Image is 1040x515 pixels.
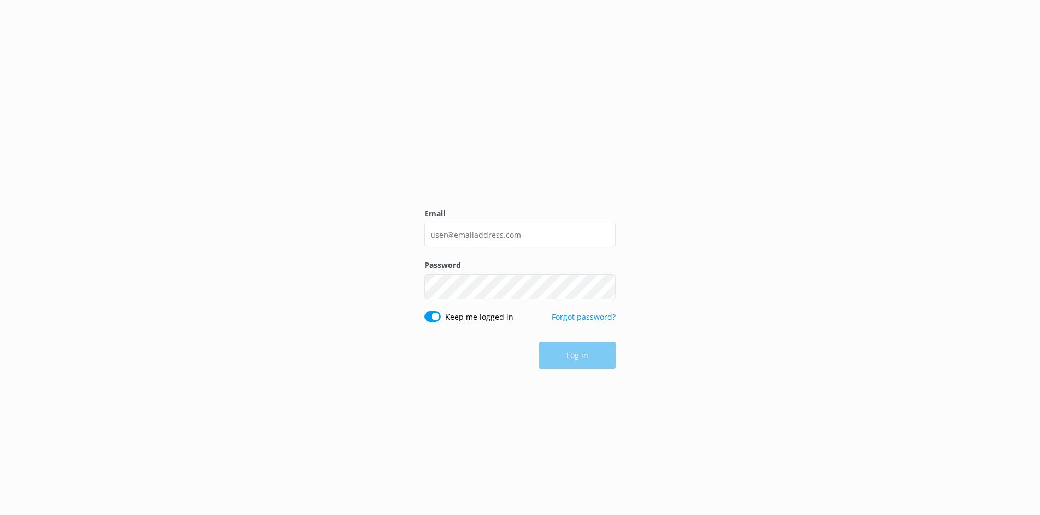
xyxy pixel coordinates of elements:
a: Forgot password? [552,312,616,322]
label: Keep me logged in [445,311,513,323]
button: Show password [594,276,616,297]
input: user@emailaddress.com [424,223,616,247]
label: Email [424,208,616,220]
label: Password [424,259,616,271]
